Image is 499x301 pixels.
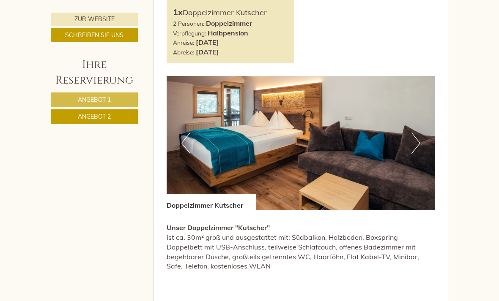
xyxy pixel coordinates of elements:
[167,223,270,232] strong: Unser Doppelzimmer "Kutscher"
[196,38,219,46] b: [DATE]
[208,29,248,37] b: Halbpension
[411,133,420,154] button: Next
[181,133,190,154] button: Previous
[173,30,206,37] small: Verpflegung:
[51,57,138,88] div: Ihre Reservierung
[167,194,256,210] div: Doppelzimmer Kutscher
[173,7,183,17] b: 1x
[51,13,138,26] a: Zur Website
[78,113,111,120] span: Angebot 2
[173,49,194,56] small: Abreise:
[206,19,252,27] b: Doppelzimmer
[196,48,219,56] b: [DATE]
[78,96,111,103] span: Angebot 1
[173,39,194,46] small: Anreise:
[173,6,288,19] div: Doppelzimmer Kutscher
[167,76,436,210] img: image
[173,20,204,27] small: 2 Personen:
[51,28,138,42] a: Schreiben Sie uns
[167,223,436,271] p: ist ca. 30m² groß und ausgestattet mit: Südbalkon, Holzboden, Boxspring-Doppelbett mit USB-Anschl...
